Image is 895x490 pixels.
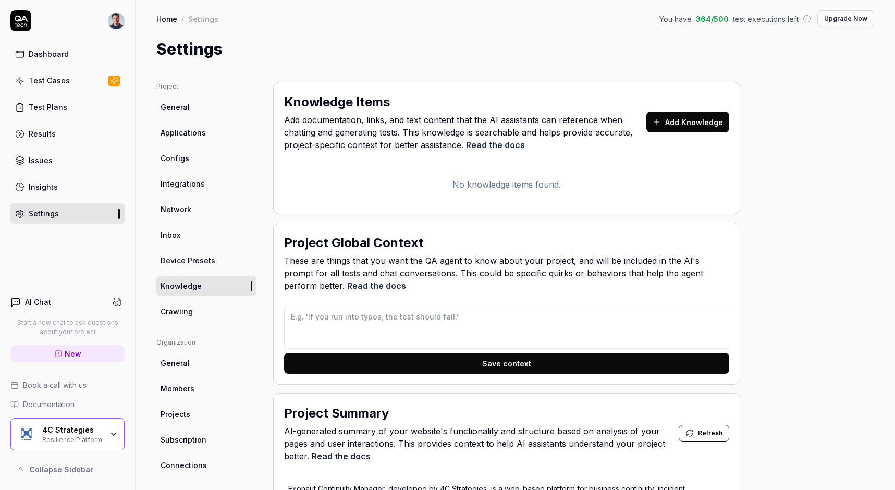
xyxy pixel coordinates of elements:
span: AI-generated summary of your website's functionality and structure based on analysis of your page... [284,425,679,462]
a: Crawling [156,302,256,321]
p: No knowledge items found. [284,178,729,191]
a: Read the docs [347,280,406,291]
div: Dashboard [29,48,69,59]
img: b1b9f40e-f7ca-4cc0-9fd2-cb79dc1617d3.jpeg [108,13,125,29]
span: Subscription [161,434,206,445]
a: General [156,353,256,373]
a: Connections [156,456,256,475]
span: Inbox [161,229,180,240]
span: General [161,358,190,369]
img: 4C Strategies Logo [17,425,36,444]
a: Device Presets [156,251,256,270]
span: General [161,102,190,113]
span: Book a call with us [23,379,87,390]
span: You have [659,14,692,24]
div: Test Plans [29,102,67,113]
a: General [156,97,256,117]
span: Network [161,204,191,215]
span: test executions left [733,14,799,24]
div: Project [156,82,256,91]
a: Configs [156,149,256,168]
a: Applications [156,123,256,142]
a: Projects [156,405,256,424]
a: Network [156,200,256,219]
span: Applications [161,127,206,138]
span: Device Presets [161,255,215,266]
span: New [65,348,81,359]
a: Insights [10,177,125,197]
span: Integrations [161,178,205,189]
div: Test Cases [29,75,70,86]
span: Members [161,383,194,394]
button: Add Knowledge [646,112,729,132]
p: Start a new chat to ask questions about your project [10,318,125,337]
a: Results [10,124,125,144]
div: Settings [188,14,218,24]
a: Read the docs [466,140,525,150]
div: Settings [29,208,59,219]
h4: AI Chat [25,297,51,308]
a: Test Cases [10,70,125,91]
span: 364 / 500 [696,14,729,24]
div: / [181,14,184,24]
button: Refresh [679,425,729,442]
button: Save context [284,353,729,374]
h2: Project Summary [284,404,389,423]
div: Organization [156,338,256,347]
a: Read the docs [312,451,371,461]
div: Insights [29,181,58,192]
a: Home [156,14,177,24]
span: Connections [161,460,207,471]
span: Refresh [698,428,722,438]
div: Resilience Platform [42,435,103,443]
a: Settings [10,203,125,224]
a: Dashboard [10,44,125,64]
span: Knowledge [161,280,202,291]
a: Documentation [10,399,125,410]
a: Book a call with us [10,379,125,390]
h2: Knowledge Items [284,93,390,112]
div: 4C Strategies [42,425,103,435]
span: These are things that you want the QA agent to know about your project, and will be included in t... [284,254,729,292]
a: Integrations [156,174,256,193]
span: Collapse Sidebar [29,464,93,475]
a: Members [156,379,256,398]
span: Documentation [23,399,75,410]
button: Collapse Sidebar [10,459,125,480]
a: Issues [10,150,125,170]
span: Projects [161,409,190,420]
button: Upgrade Now [817,10,874,27]
div: Results [29,128,56,139]
a: New [10,345,125,362]
a: Subscription [156,430,256,449]
button: 4C Strategies Logo4C StrategiesResilience Platform [10,418,125,450]
div: Issues [29,155,53,166]
a: Inbox [156,225,256,244]
span: Crawling [161,306,193,317]
a: Knowledge [156,276,256,296]
a: Test Plans [10,97,125,117]
h1: Settings [156,38,223,61]
span: Configs [161,153,189,164]
h2: Project Global Context [284,234,424,252]
span: Add documentation, links, and text content that the AI assistants can reference when chatting and... [284,114,646,151]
